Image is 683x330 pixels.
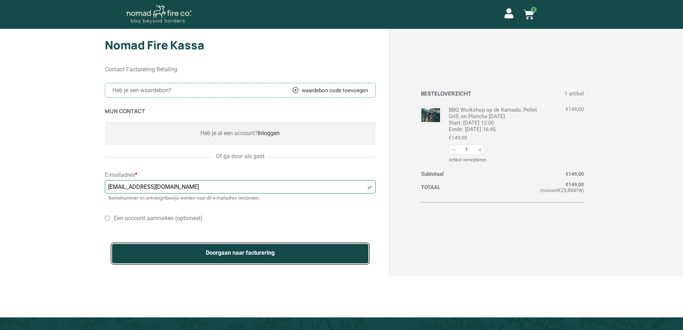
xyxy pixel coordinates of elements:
[414,180,483,195] th: Totaal
[421,90,471,97] h3: Besteloverzicht
[490,187,584,193] small: (inclusief BTW)
[112,129,368,138] div: Heb je al een account?
[558,187,561,193] span: €
[105,193,375,203] span: Bestelnummer en ontvangstbewijs worden naar dit e-mailadres verzonden.
[105,39,204,51] h2: Nomad Fire Kassa
[420,107,442,124] img: BBQ Workshop duroc de kempen
[127,5,191,24] img: Nomad Logo
[449,135,452,141] span: €
[126,66,155,73] span: Facturering
[105,171,375,178] label: E-mailadres
[566,106,568,112] span: €
[531,7,537,13] span: 1
[292,87,368,94] a: waardebon code toevoegen
[476,145,484,155] button: Verhogen
[414,168,483,180] th: Subtotaal
[212,152,268,161] span: Of ga door als gast
[156,66,177,73] span: Betaling
[258,130,280,137] a: Inloggen
[105,216,110,220] input: Een account aanmaken (optioneel)
[515,5,543,24] a: 1
[449,126,538,133] span: Einde: [DATE] 16:45
[449,120,538,126] span: Start: [DATE] 12:00
[442,107,538,163] div: BBQ Workshop op de Kamado, Pellet Grill, en Plancha [DATE]
[105,101,375,271] section: Contact
[105,66,125,73] span: Contact
[112,244,368,263] button: Doorgaan naar facturering
[105,108,375,115] h3: Mijn contact
[457,144,476,155] input: Aantal
[566,182,568,187] span: €
[566,171,568,177] span: €
[449,145,458,155] button: Afname
[112,87,172,94] span: Heb je een waardebon?
[564,90,584,97] span: 1 artikel
[114,215,203,222] span: Een account aanmaken (optioneel)
[449,157,486,162] a: Artikel uit winkelwagen verwijderen: BBQ Workshop op de Kamado, Pellet Grill, en Plancha 18-10-25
